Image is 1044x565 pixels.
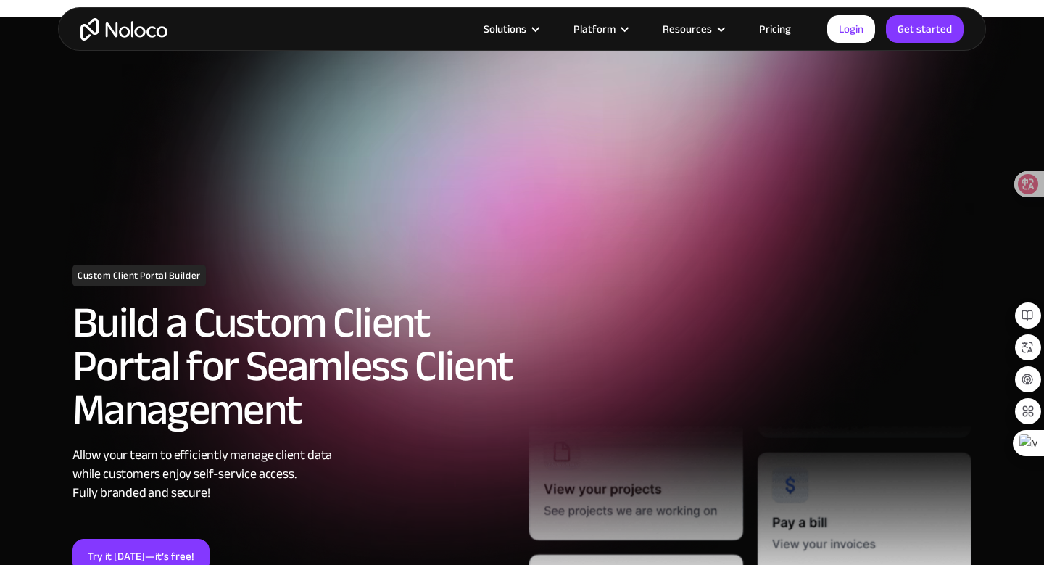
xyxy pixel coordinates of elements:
div: Solutions [465,20,555,38]
div: Solutions [484,20,526,38]
div: Allow your team to efficiently manage client data while customers enjoy self-service access. Full... [72,446,515,503]
a: home [80,18,167,41]
div: Resources [645,20,741,38]
a: Get started [886,15,964,43]
div: Platform [555,20,645,38]
h2: Build a Custom Client Portal for Seamless Client Management [72,301,515,432]
div: Platform [573,20,616,38]
a: Login [827,15,875,43]
div: Resources [663,20,712,38]
h1: Custom Client Portal Builder [72,265,206,286]
a: Pricing [741,20,809,38]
